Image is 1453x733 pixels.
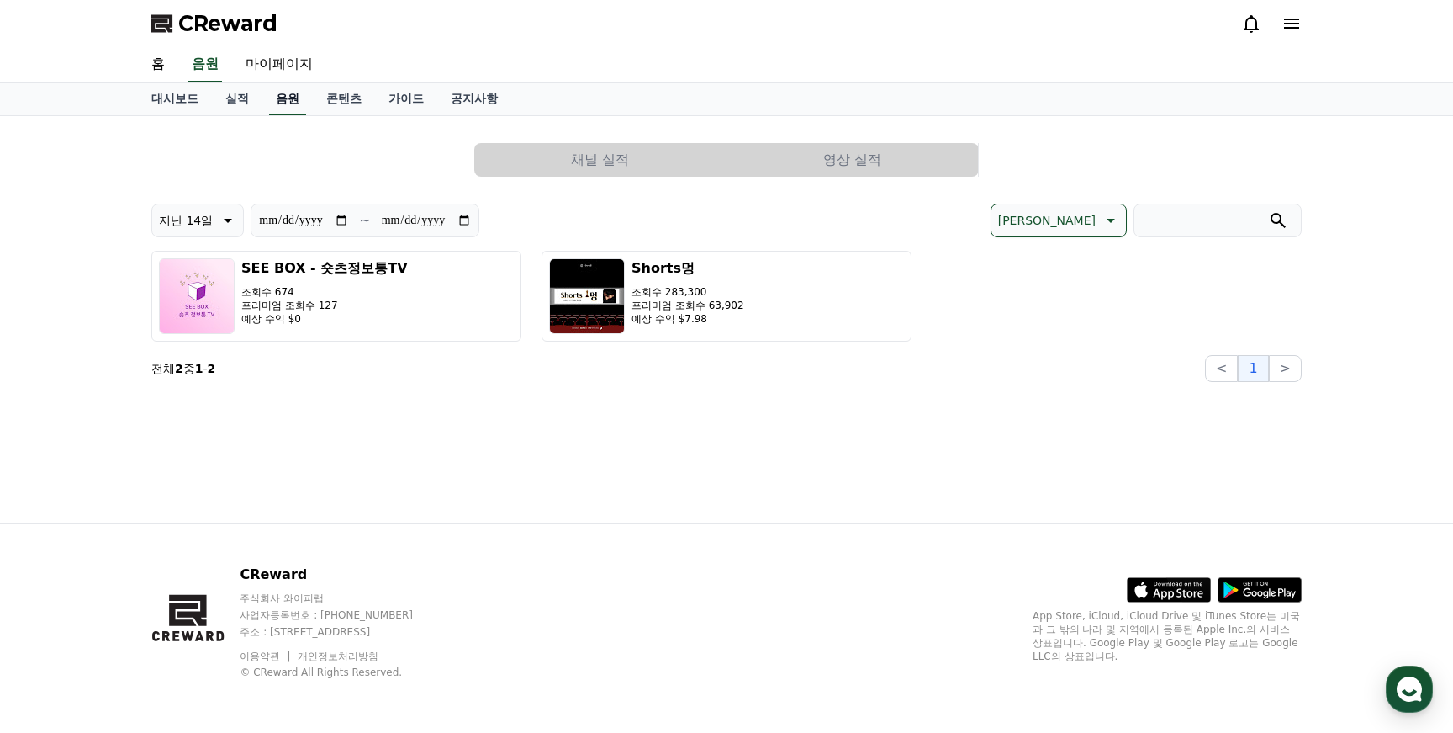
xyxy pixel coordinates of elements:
[240,651,293,662] a: 이용약관
[240,592,445,605] p: 주식회사 와이피랩
[1269,355,1302,382] button: >
[631,312,744,326] p: 예상 수익 $7.98
[241,299,408,312] p: 프리미엄 조회수 127
[151,360,215,377] p: 전체 중 -
[1238,355,1268,382] button: 1
[298,651,378,662] a: 개인정보처리방침
[726,143,979,177] a: 영상 실적
[1205,355,1238,382] button: <
[240,625,445,639] p: 주소 : [STREET_ADDRESS]
[5,534,111,576] a: 홈
[175,362,183,375] strong: 2
[151,251,521,342] button: SEE BOX - 숏츠정보통TV 조회수 674 프리미엄 조회수 127 예상 수익 $0
[631,285,744,299] p: 조회수 283,300
[178,10,277,37] span: CReward
[151,10,277,37] a: CReward
[241,285,408,299] p: 조회수 674
[1033,609,1302,663] p: App Store, iCloud, iCloud Drive 및 iTunes Store는 미국과 그 밖의 나라 및 지역에서 등록된 Apple Inc.의 서비스 상표입니다. Goo...
[138,47,178,82] a: 홈
[313,83,375,115] a: 콘텐츠
[240,608,445,622] p: 사업자등록번호 : [PHONE_NUMBER]
[437,83,511,115] a: 공지사항
[232,47,326,82] a: 마이페이지
[474,143,726,177] a: 채널 실적
[991,204,1127,237] button: [PERSON_NAME]
[549,258,625,334] img: Shorts멍
[212,83,262,115] a: 실적
[375,83,437,115] a: 가이드
[195,362,203,375] strong: 1
[241,312,408,326] p: 예상 수익 $0
[998,209,1096,232] p: [PERSON_NAME]
[154,560,174,573] span: 대화
[208,362,216,375] strong: 2
[138,83,212,115] a: 대시보드
[217,534,323,576] a: 설정
[159,258,235,334] img: SEE BOX - 숏츠정보통TV
[240,565,445,585] p: CReward
[542,251,911,342] button: Shorts멍 조회수 283,300 프리미엄 조회수 63,902 예상 수익 $7.98
[269,83,306,115] a: 음원
[240,666,445,679] p: © CReward All Rights Reserved.
[159,209,213,232] p: 지난 14일
[631,299,744,312] p: 프리미엄 조회수 63,902
[359,210,370,231] p: ~
[631,258,744,279] h3: Shorts멍
[260,559,280,572] span: 설정
[474,143,726,177] button: 채널 실적
[241,258,408,279] h3: SEE BOX - 숏츠정보통TV
[53,559,63,572] span: 홈
[188,47,222,82] a: 음원
[726,143,978,177] button: 영상 실적
[151,204,244,237] button: 지난 14일
[111,534,217,576] a: 대화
